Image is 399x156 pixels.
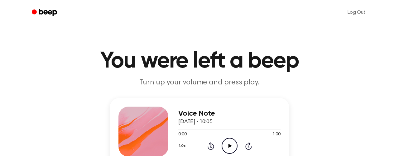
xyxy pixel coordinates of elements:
[178,109,281,118] h3: Voice Note
[178,131,186,138] span: 0:00
[178,141,188,151] button: 1.0x
[341,5,372,20] a: Log Out
[178,119,213,125] span: [DATE] · 10:05
[80,78,319,88] p: Turn up your volume and press play.
[272,131,281,138] span: 1:00
[27,7,63,19] a: Beep
[40,50,359,73] h1: You were left a beep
